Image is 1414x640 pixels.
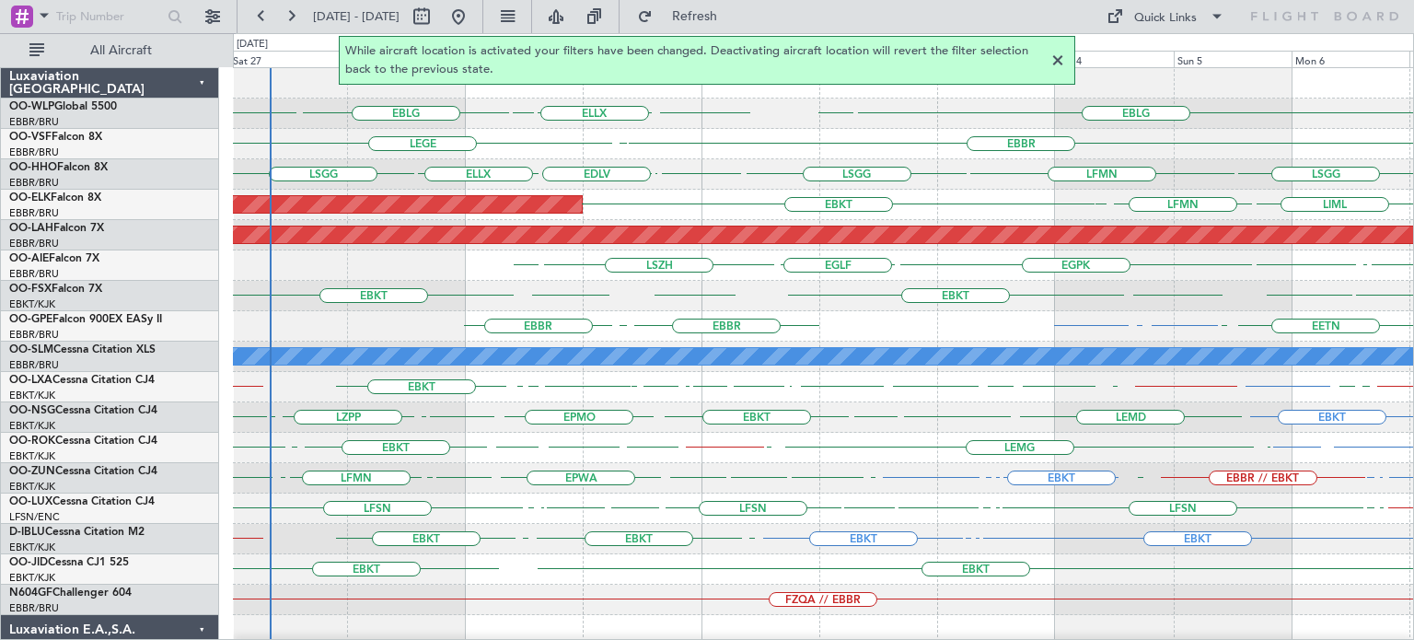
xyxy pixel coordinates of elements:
a: N604GFChallenger 604 [9,588,132,599]
a: OO-AIEFalcon 7X [9,253,99,264]
a: EBBR/BRU [9,176,59,190]
span: OO-WLP [9,101,54,112]
span: While aircraft location is activated your filters have been changed. Deactivating aircraft locati... [345,42,1047,78]
span: D-IBLU [9,527,45,538]
a: EBBR/BRU [9,115,59,129]
a: OO-HHOFalcon 8X [9,162,108,173]
span: OO-SLM [9,344,53,355]
a: OO-LXACessna Citation CJ4 [9,375,155,386]
a: OO-ELKFalcon 8X [9,192,101,204]
span: OO-FSX [9,284,52,295]
a: OO-ZUNCessna Citation CJ4 [9,466,157,477]
a: EBKT/KJK [9,297,55,311]
span: OO-ROK [9,436,55,447]
a: OO-NSGCessna Citation CJ4 [9,405,157,416]
span: OO-JID [9,557,48,568]
a: EBBR/BRU [9,145,59,159]
a: EBBR/BRU [9,237,59,250]
a: OO-JIDCessna CJ1 525 [9,557,129,568]
a: EBBR/BRU [9,328,59,342]
span: OO-LXA [9,375,52,386]
a: LFSN/ENC [9,510,60,524]
span: OO-ELK [9,192,51,204]
input: Trip Number [56,3,162,30]
span: OO-LUX [9,496,52,507]
a: OO-VSFFalcon 8X [9,132,102,143]
a: OO-GPEFalcon 900EX EASy II [9,314,162,325]
a: EBKT/KJK [9,449,55,463]
span: OO-LAH [9,223,53,234]
a: EBKT/KJK [9,541,55,554]
a: OO-LAHFalcon 7X [9,223,104,234]
a: EBKT/KJK [9,419,55,433]
a: OO-WLPGlobal 5500 [9,101,117,112]
span: Refresh [656,10,734,23]
span: N604GF [9,588,52,599]
a: EBKT/KJK [9,480,55,494]
a: OO-ROKCessna Citation CJ4 [9,436,157,447]
button: Refresh [629,2,739,31]
a: EBKT/KJK [9,389,55,402]
a: EBBR/BRU [9,206,59,220]
a: EBBR/BRU [9,267,59,281]
span: OO-ZUN [9,466,55,477]
a: OO-LUXCessna Citation CJ4 [9,496,155,507]
a: EBBR/BRU [9,358,59,372]
span: OO-NSG [9,405,55,416]
span: [DATE] - [DATE] [313,8,400,25]
a: OO-FSXFalcon 7X [9,284,102,295]
a: EBKT/KJK [9,571,55,585]
span: OO-VSF [9,132,52,143]
button: Quick Links [1097,2,1234,31]
a: OO-SLMCessna Citation XLS [9,344,156,355]
span: OO-AIE [9,253,49,264]
span: OO-GPE [9,314,52,325]
a: D-IBLUCessna Citation M2 [9,527,145,538]
a: EBBR/BRU [9,601,59,615]
div: Quick Links [1134,9,1197,28]
span: OO-HHO [9,162,57,173]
